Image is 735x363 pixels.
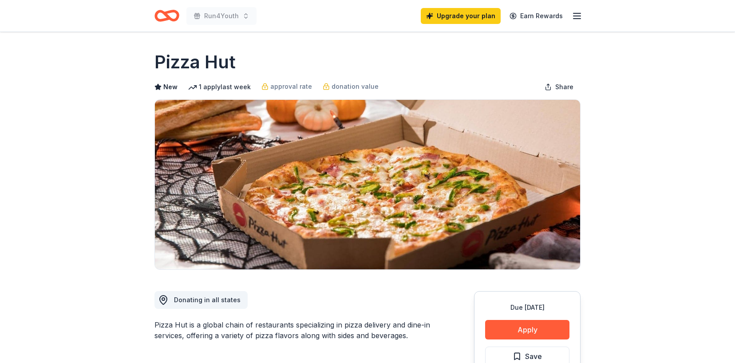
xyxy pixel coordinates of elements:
[174,296,241,304] span: Donating in all states
[537,78,581,96] button: Share
[154,5,179,26] a: Home
[504,8,568,24] a: Earn Rewards
[204,11,239,21] span: Run4Youth
[154,320,431,341] div: Pizza Hut is a global chain of restaurants specializing in pizza delivery and dine-in services, o...
[555,82,573,92] span: Share
[188,82,251,92] div: 1 apply last week
[186,7,257,25] button: Run4Youth
[323,81,379,92] a: donation value
[421,8,501,24] a: Upgrade your plan
[155,100,580,269] img: Image for Pizza Hut
[525,351,542,362] span: Save
[332,81,379,92] span: donation value
[270,81,312,92] span: approval rate
[485,320,569,339] button: Apply
[163,82,178,92] span: New
[261,81,312,92] a: approval rate
[154,50,236,75] h1: Pizza Hut
[485,302,569,313] div: Due [DATE]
